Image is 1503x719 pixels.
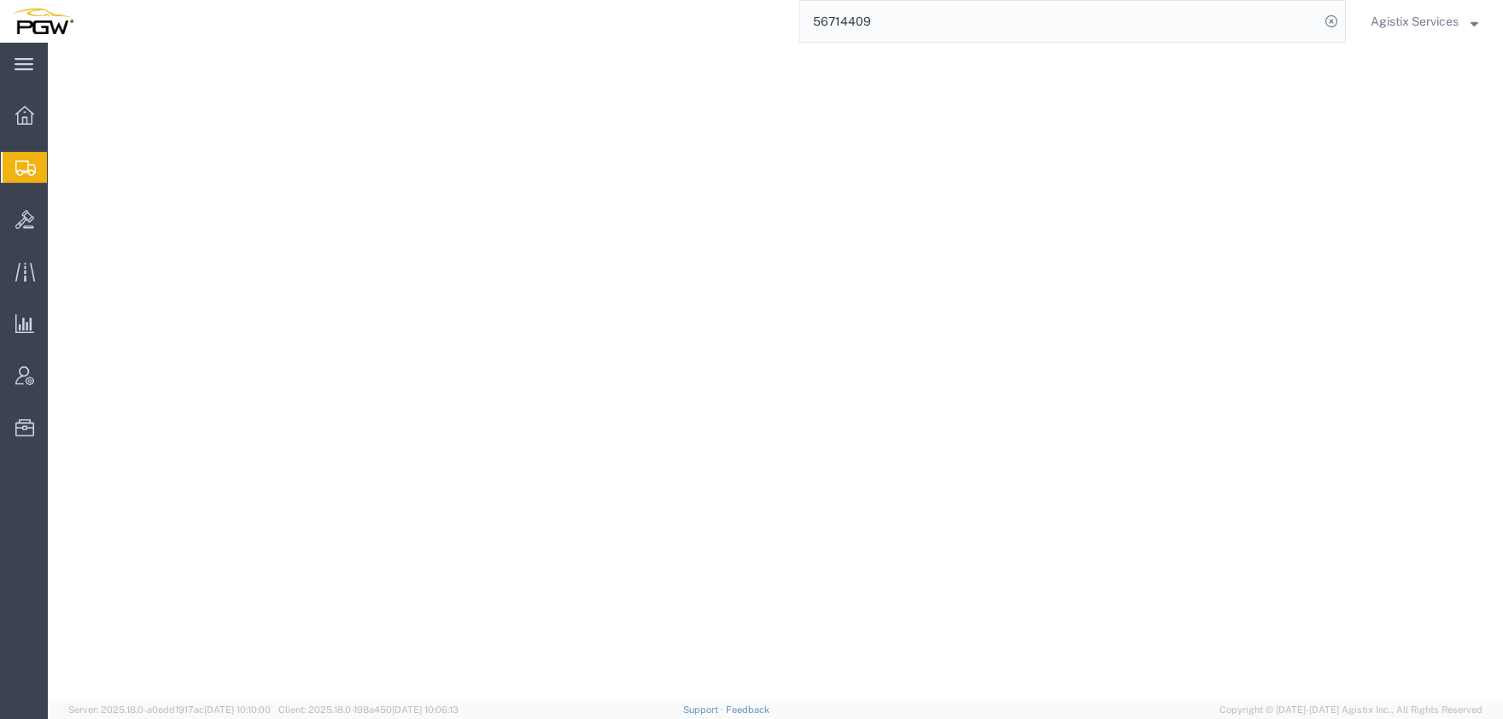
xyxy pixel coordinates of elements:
[392,704,459,715] span: [DATE] 10:06:13
[800,1,1319,42] input: Search for shipment number, reference number
[204,704,271,715] span: [DATE] 10:10:00
[1371,12,1459,31] span: Agistix Services
[278,704,459,715] span: Client: 2025.18.0-198a450
[1219,703,1483,717] span: Copyright © [DATE]-[DATE] Agistix Inc., All Rights Reserved
[68,704,271,715] span: Server: 2025.18.0-a0edd1917ac
[683,704,726,715] a: Support
[1370,11,1479,32] button: Agistix Services
[726,704,769,715] a: Feedback
[12,9,73,34] img: logo
[48,43,1503,701] iframe: FS Legacy Container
